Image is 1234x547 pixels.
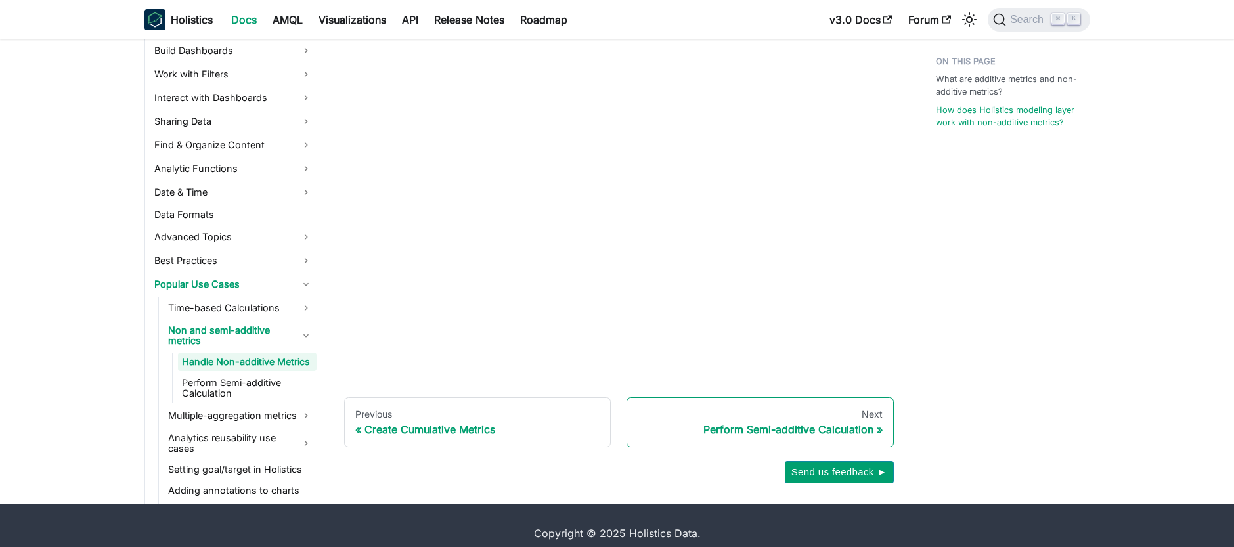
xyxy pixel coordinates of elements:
a: Forum [900,9,959,30]
a: Best Practices [150,250,317,271]
div: Previous [355,408,600,420]
a: Handle Non-additive Metrics [178,353,317,371]
b: Holistics [171,12,213,28]
a: What are additive metrics and non-additive metrics? [936,73,1082,98]
kbd: ⌘ [1051,13,1065,25]
button: Switch between dark and light mode (currently light mode) [959,9,980,30]
a: Analytic Functions [150,158,317,179]
a: How does Holistics modeling layer work with non-additive metrics? [936,104,1082,129]
a: Sharing Data [150,111,317,132]
a: Visualizations [311,9,394,30]
a: Analytics reusability use cases [164,429,317,458]
div: Next [638,408,883,420]
a: Setting goal/target in Holistics [164,460,317,479]
div: Copyright © 2025 Holistics Data. [200,525,1035,541]
a: AMQL [265,9,311,30]
a: Date & Time [150,182,317,203]
a: Adding annotations to charts [164,481,317,500]
kbd: K [1067,13,1080,25]
a: HolisticsHolistics [144,9,213,30]
button: Send us feedback ► [785,461,894,483]
a: Release Notes [426,9,512,30]
a: Build Dashboards [150,40,317,61]
a: Time-based Calculations [164,297,317,318]
img: Holistics [144,9,165,30]
span: Send us feedback ► [791,464,887,481]
a: Data Formats [150,206,317,224]
a: Multiple-aggregation metrics [164,405,317,426]
a: Interact with Dashboards [150,87,317,108]
a: Find & Organize Content [150,135,317,156]
a: Perform Semi-additive Calculation [178,374,317,403]
a: Work with Filters [150,64,317,85]
div: Perform Semi-additive Calculation [638,423,883,436]
nav: Docs pages [344,397,894,447]
a: v3.0 Docs [822,9,900,30]
a: API [394,9,426,30]
a: Docs [223,9,265,30]
a: PreviousCreate Cumulative Metrics [344,397,611,447]
span: Search [1006,14,1051,26]
a: Advanced Topics [150,227,317,248]
a: Non and semi-additive metrics [164,321,317,350]
a: NextPerform Semi-additive Calculation [627,397,894,447]
a: Popular Use Cases [150,274,317,295]
div: Create Cumulative Metrics [355,423,600,436]
button: Search (Command+K) [988,8,1090,32]
a: Analyze Customer Order Frequency [164,502,317,531]
a: Roadmap [512,9,575,30]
